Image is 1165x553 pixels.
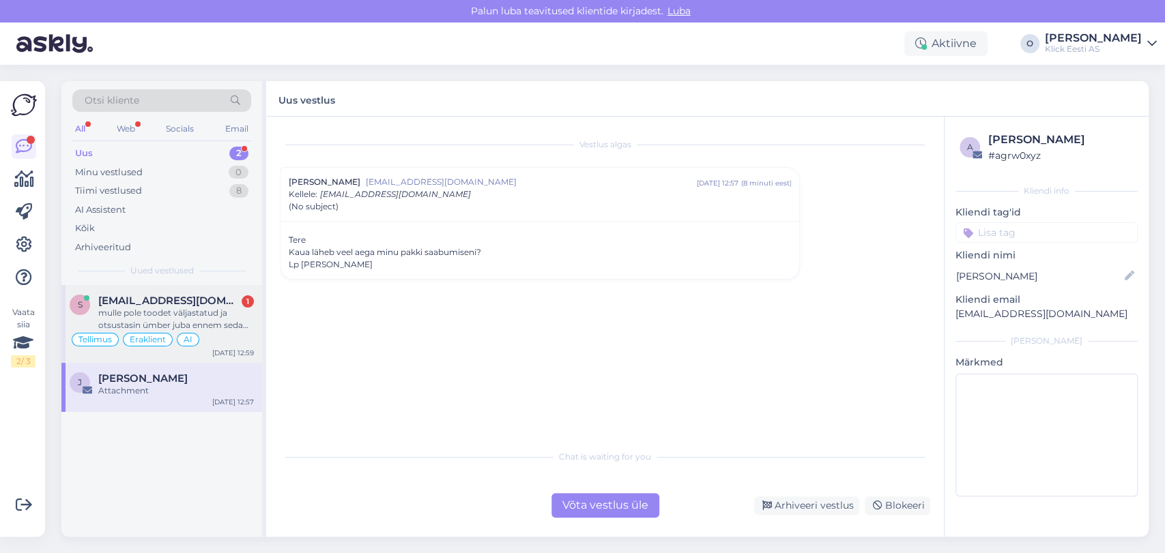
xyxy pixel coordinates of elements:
span: Otsi kliente [85,93,139,108]
div: 2 / 3 [11,355,35,368]
div: [PERSON_NAME] [988,132,1134,148]
div: Chat is waiting for you [280,451,930,463]
div: Võta vestlus üle [551,493,659,518]
div: Blokeeri [865,496,930,515]
p: Märkmed [955,355,1138,370]
div: Socials [163,120,197,138]
span: (No subject) [289,200,339,213]
span: [PERSON_NAME] [289,176,360,188]
div: 2 [229,147,248,160]
div: # agrw0xyz [988,148,1134,163]
label: Uus vestlus [278,89,335,108]
div: Aktiivne [904,31,988,56]
a: [PERSON_NAME]Klick Eesti AS [1045,33,1157,55]
span: Luba [663,5,695,17]
div: Tiimi vestlused [75,184,142,198]
span: Tellimus [78,335,112,344]
div: 1 [242,295,254,308]
span: Kellele : [289,189,317,199]
div: [PERSON_NAME] [955,335,1138,347]
div: Klick Eesti AS [1045,44,1142,55]
p: Kliendi tag'id [955,205,1138,220]
span: [EMAIL_ADDRESS][DOMAIN_NAME] [366,176,696,188]
span: Uued vestlused [130,265,194,277]
div: Uus [75,147,93,160]
div: O [1020,34,1039,53]
div: Vestlus algas [280,138,930,151]
span: siimkurs1@gmail.com [98,295,240,307]
span: a [967,142,973,152]
span: s [78,299,83,310]
div: AI Assistent [75,203,126,217]
div: Kõik [75,222,95,235]
div: Kliendi info [955,185,1138,197]
p: [EMAIL_ADDRESS][DOMAIN_NAME] [955,307,1138,321]
p: Kliendi email [955,293,1138,307]
div: Kaua läheb veel aega minu pakki saabumiseni? [289,246,791,258]
input: Lisa tag [955,222,1138,243]
span: Eraklient [130,335,166,344]
img: Askly Logo [11,92,37,118]
div: Vaata siia [11,306,35,368]
input: Lisa nimi [956,269,1122,284]
div: Email [222,120,251,138]
div: Arhiveeritud [75,241,131,254]
span: [EMAIL_ADDRESS][DOMAIN_NAME] [320,189,471,199]
span: J [78,377,82,387]
div: 8 [229,184,248,198]
span: AI [184,335,192,344]
div: Tere [289,234,791,271]
div: [DATE] 12:57 [212,397,254,407]
div: Lp [PERSON_NAME] [289,258,791,271]
div: Attachment [98,385,254,397]
div: All [72,120,88,138]
div: 0 [229,166,248,179]
div: Arhiveeri vestlus [754,496,859,515]
div: [DATE] 12:59 [212,348,254,358]
span: Jaana Mihailova [98,372,188,385]
div: Web [114,120,138,138]
div: ( 8 minuti eest ) [740,178,791,188]
div: [PERSON_NAME] [1045,33,1142,44]
p: Kliendi nimi [955,248,1138,263]
div: [DATE] 12:57 [696,178,738,188]
div: mulle pole toodet väljastatud ja otsustasin ümber juba ennem seda aga raha sai kantud [98,307,254,331]
div: Minu vestlused [75,166,143,179]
